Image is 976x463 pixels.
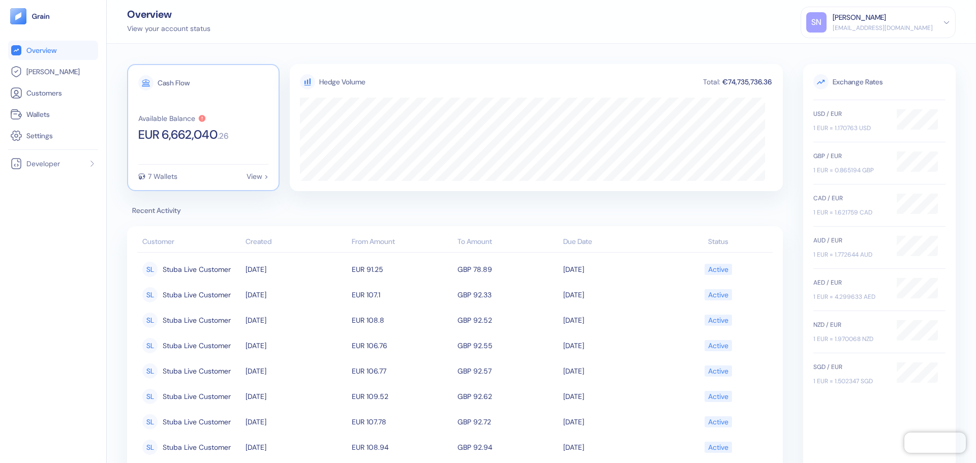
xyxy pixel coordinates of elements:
[561,435,666,460] td: [DATE]
[247,173,268,180] div: View >
[708,439,728,456] div: Active
[243,409,349,435] td: [DATE]
[243,257,349,282] td: [DATE]
[349,257,455,282] td: EUR 91.25
[10,108,96,120] a: Wallets
[10,44,96,56] a: Overview
[813,124,887,133] div: 1 EUR = 1.170763 USD
[138,115,195,122] div: Available Balance
[243,307,349,333] td: [DATE]
[26,131,53,141] span: Settings
[32,13,50,20] img: logo
[455,333,561,358] td: GBP 92.55
[561,232,666,253] th: Due Date
[813,377,887,386] div: 1 EUR = 1.502347 SGD
[163,312,231,329] span: Stuba Live Customer
[137,232,243,253] th: Customer
[349,384,455,409] td: EUR 109.52
[813,320,887,329] div: NZD / EUR
[708,261,728,278] div: Active
[561,307,666,333] td: [DATE]
[142,363,158,379] div: SL
[10,130,96,142] a: Settings
[349,307,455,333] td: EUR 108.8
[218,132,228,140] span: . 26
[813,166,887,175] div: 1 EUR = 0.865194 GBP
[163,286,231,303] span: Stuba Live Customer
[455,409,561,435] td: GBP 92.72
[708,362,728,380] div: Active
[813,292,887,301] div: 1 EUR = 4.299633 AED
[349,435,455,460] td: EUR 108.94
[708,312,728,329] div: Active
[163,337,231,354] span: Stuba Live Customer
[708,286,728,303] div: Active
[806,12,827,33] div: SN
[349,333,455,358] td: EUR 106.76
[561,282,666,307] td: [DATE]
[142,414,158,429] div: SL
[26,45,56,55] span: Overview
[26,159,60,169] span: Developer
[349,409,455,435] td: EUR 107.78
[702,78,721,85] div: Total:
[142,262,158,277] div: SL
[243,358,349,384] td: [DATE]
[243,282,349,307] td: [DATE]
[813,74,945,89] span: Exchange Rates
[163,413,231,430] span: Stuba Live Customer
[813,334,887,344] div: 1 EUR = 1.970068 NZD
[142,389,158,404] div: SL
[127,9,210,19] div: Overview
[319,77,365,87] div: Hedge Volume
[708,388,728,405] div: Active
[561,333,666,358] td: [DATE]
[813,278,887,287] div: AED / EUR
[148,173,177,180] div: 7 Wallets
[163,362,231,380] span: Stuba Live Customer
[708,337,728,354] div: Active
[10,87,96,99] a: Customers
[142,287,158,302] div: SL
[349,232,455,253] th: From Amount
[561,409,666,435] td: [DATE]
[10,8,26,24] img: logo-tablet-V2.svg
[243,435,349,460] td: [DATE]
[10,66,96,78] a: [PERSON_NAME]
[455,358,561,384] td: GBP 92.57
[349,282,455,307] td: EUR 107.1
[163,261,231,278] span: Stuba Live Customer
[142,338,158,353] div: SL
[127,23,210,34] div: View your account status
[138,114,206,122] button: Available Balance
[243,333,349,358] td: [DATE]
[813,109,887,118] div: USD / EUR
[163,388,231,405] span: Stuba Live Customer
[163,439,231,456] span: Stuba Live Customer
[243,384,349,409] td: [DATE]
[138,129,218,141] span: EUR 6,662,040
[455,307,561,333] td: GBP 92.52
[904,433,966,453] iframe: Chatra live chat
[142,440,158,455] div: SL
[669,236,768,247] div: Status
[813,250,887,259] div: 1 EUR = 1.772644 AUD
[721,78,773,85] div: €74,735,736.36
[813,194,887,203] div: CAD / EUR
[455,232,561,253] th: To Amount
[708,413,728,430] div: Active
[127,205,783,216] span: Recent Activity
[455,257,561,282] td: GBP 78.89
[26,67,80,77] span: [PERSON_NAME]
[813,151,887,161] div: GBP / EUR
[813,208,887,217] div: 1 EUR = 1.621759 CAD
[26,88,62,98] span: Customers
[455,282,561,307] td: GBP 92.33
[833,23,933,33] div: [EMAIL_ADDRESS][DOMAIN_NAME]
[833,12,886,23] div: [PERSON_NAME]
[142,313,158,328] div: SL
[243,232,349,253] th: Created
[561,358,666,384] td: [DATE]
[561,257,666,282] td: [DATE]
[561,384,666,409] td: [DATE]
